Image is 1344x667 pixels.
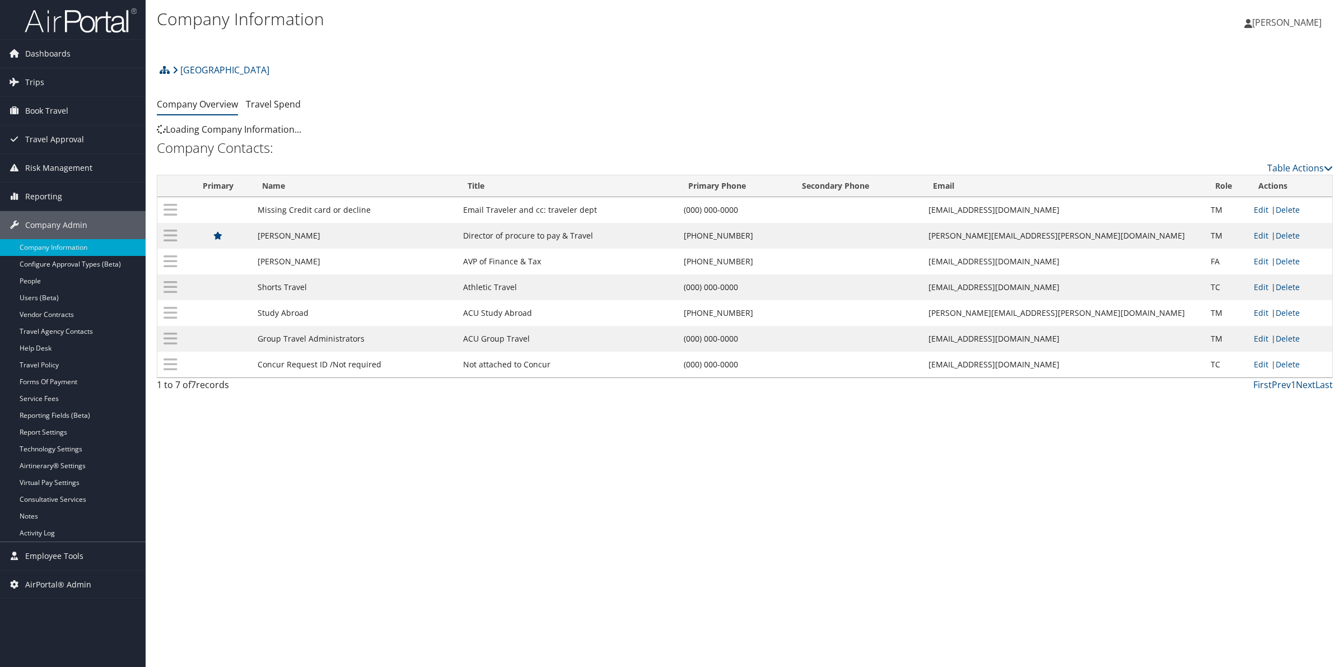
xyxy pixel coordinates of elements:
[923,249,1205,274] td: [EMAIL_ADDRESS][DOMAIN_NAME]
[678,249,792,274] td: [PHONE_NUMBER]
[246,98,301,110] a: Travel Spend
[157,138,1333,157] h2: Company Contacts:
[172,59,269,81] a: [GEOGRAPHIC_DATA]
[1205,352,1248,377] td: TC
[458,175,678,197] th: Title
[1276,282,1300,292] a: Delete
[25,571,91,599] span: AirPortal® Admin
[1253,379,1272,391] a: First
[25,542,83,570] span: Employee Tools
[1248,249,1332,274] td: |
[25,7,137,34] img: airportal-logo.png
[1315,379,1333,391] a: Last
[923,274,1205,300] td: [EMAIL_ADDRESS][DOMAIN_NAME]
[678,300,792,326] td: [PHONE_NUMBER]
[25,68,44,96] span: Trips
[252,223,458,249] td: [PERSON_NAME]
[458,352,678,377] td: Not attached to Concur
[25,40,71,68] span: Dashboards
[1205,274,1248,300] td: TC
[678,223,792,249] td: [PHONE_NUMBER]
[252,175,458,197] th: Name
[1244,6,1333,39] a: [PERSON_NAME]
[458,249,678,274] td: AVP of Finance & Tax
[25,183,62,211] span: Reporting
[1248,197,1332,223] td: |
[1205,249,1248,274] td: FA
[1252,16,1322,29] span: [PERSON_NAME]
[1254,282,1268,292] a: Edit
[923,223,1205,249] td: [PERSON_NAME][EMAIL_ADDRESS][PERSON_NAME][DOMAIN_NAME]
[252,249,458,274] td: [PERSON_NAME]
[252,197,458,223] td: Missing Credit card or decline
[678,175,792,197] th: Primary Phone
[1248,300,1332,326] td: |
[1254,359,1268,370] a: Edit
[1276,256,1300,267] a: Delete
[184,175,251,197] th: Primary
[191,379,196,391] span: 7
[678,197,792,223] td: (000) 000-0000
[1205,300,1248,326] td: TM
[923,300,1205,326] td: [PERSON_NAME][EMAIL_ADDRESS][PERSON_NAME][DOMAIN_NAME]
[1205,223,1248,249] td: TM
[1205,175,1248,197] th: Role
[252,274,458,300] td: Shorts Travel
[1276,204,1300,215] a: Delete
[157,123,301,136] span: Loading Company Information...
[1276,230,1300,241] a: Delete
[458,223,678,249] td: Director of procure to pay & Travel
[157,7,941,31] h1: Company Information
[458,274,678,300] td: Athletic Travel
[1254,256,1268,267] a: Edit
[1248,175,1332,197] th: Actions
[25,211,87,239] span: Company Admin
[678,274,792,300] td: (000) 000-0000
[458,197,678,223] td: Email Traveler and cc: traveler dept
[1205,326,1248,352] td: TM
[1248,274,1332,300] td: |
[1248,223,1332,249] td: |
[1205,197,1248,223] td: TM
[25,154,92,182] span: Risk Management
[1276,307,1300,318] a: Delete
[1272,379,1291,391] a: Prev
[157,378,438,397] div: 1 to 7 of records
[923,197,1205,223] td: [EMAIL_ADDRESS][DOMAIN_NAME]
[923,352,1205,377] td: [EMAIL_ADDRESS][DOMAIN_NAME]
[678,352,792,377] td: (000) 000-0000
[252,300,458,326] td: Study Abroad
[923,175,1205,197] th: Email
[157,98,238,110] a: Company Overview
[792,175,922,197] th: Secondary Phone
[1248,352,1332,377] td: |
[923,326,1205,352] td: [EMAIL_ADDRESS][DOMAIN_NAME]
[458,300,678,326] td: ACU Study Abroad
[1296,379,1315,391] a: Next
[458,326,678,352] td: ACU Group Travel
[678,326,792,352] td: (000) 000-0000
[1267,162,1333,174] a: Table Actions
[252,326,458,352] td: Group Travel Administrators
[252,352,458,377] td: Concur Request ID /Not required
[25,125,84,153] span: Travel Approval
[1254,333,1268,344] a: Edit
[1248,326,1332,352] td: |
[1254,307,1268,318] a: Edit
[25,97,68,125] span: Book Travel
[1254,230,1268,241] a: Edit
[1276,333,1300,344] a: Delete
[1254,204,1268,215] a: Edit
[1276,359,1300,370] a: Delete
[1291,379,1296,391] a: 1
